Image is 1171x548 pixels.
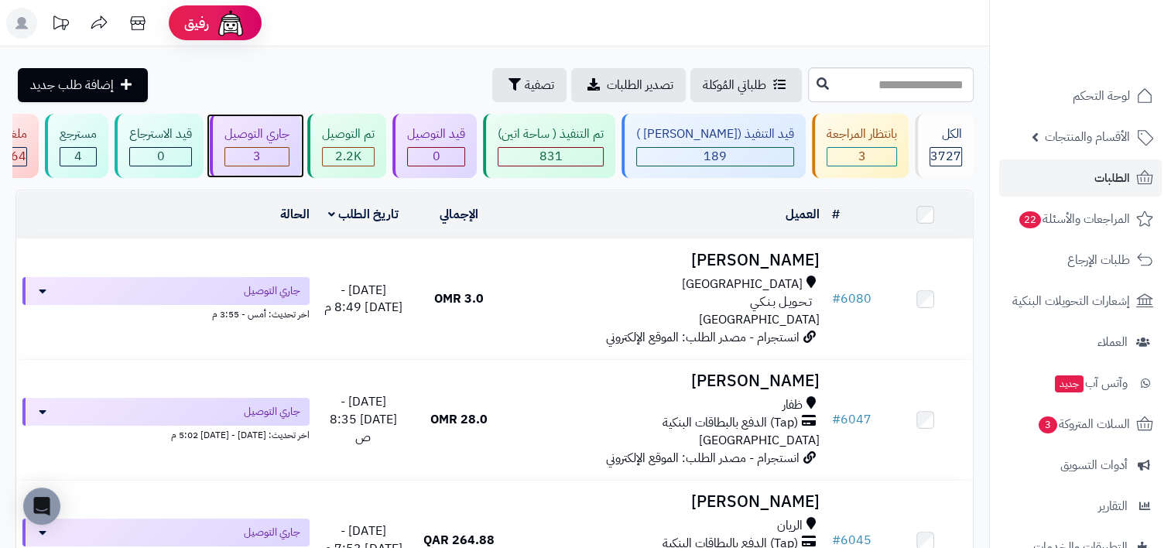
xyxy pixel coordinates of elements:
[60,125,97,143] div: مسترجع
[749,293,811,311] span: تـحـويـل بـنـكـي
[513,493,820,511] h3: [PERSON_NAME]
[999,488,1162,525] a: التقارير
[207,114,304,178] a: جاري التوصيل 3
[157,147,165,166] span: 0
[831,289,871,308] a: #6080
[999,283,1162,320] a: إشعارات التحويلات البنكية
[930,125,962,143] div: الكل
[1039,416,1057,433] span: 3
[1012,290,1130,312] span: إشعارات التحويلات البنكية
[1097,331,1128,353] span: العملاء
[1045,126,1130,148] span: الأقسام والمنتجات
[60,148,96,166] div: 4
[912,114,977,178] a: الكل3727
[408,148,464,166] div: 0
[434,289,484,308] span: 3.0 OMR
[776,517,802,535] span: الريان
[605,449,799,468] span: انستجرام - مصدر الطلب: الموقع الإلكتروني
[525,76,554,94] span: تصفية
[607,76,673,94] span: تصدير الطلبات
[2,125,27,143] div: ملغي
[809,114,912,178] a: بانتظار المراجعة 3
[1053,372,1128,394] span: وآتس آب
[858,147,866,166] span: 3
[999,324,1162,361] a: العملاء
[513,252,820,269] h3: [PERSON_NAME]
[999,77,1162,115] a: لوحة التحكم
[785,205,819,224] a: العميل
[1073,85,1130,107] span: لوحة التحكم
[999,447,1162,484] a: أدوات التسويق
[831,410,840,429] span: #
[704,147,727,166] span: 189
[323,148,374,166] div: 2233
[999,159,1162,197] a: الطلبات
[407,125,465,143] div: قيد التوصيل
[304,114,389,178] a: تم التوصيل 2.2K
[636,125,794,143] div: قيد التنفيذ ([PERSON_NAME] )
[539,147,563,166] span: 831
[389,114,480,178] a: قيد التوصيل 0
[1098,495,1128,517] span: التقارير
[22,305,310,321] div: اخر تحديث: أمس - 3:55 م
[930,147,961,166] span: 3727
[3,148,26,166] div: 464
[22,426,310,442] div: اخر تحديث: [DATE] - [DATE] 5:02 م
[1037,413,1130,435] span: السلات المتروكة
[74,147,82,166] span: 4
[130,148,191,166] div: 0
[498,125,604,143] div: تم التنفيذ ( ساحة اتين)
[831,205,839,224] a: #
[571,68,686,102] a: تصدير الطلبات
[42,114,111,178] a: مسترجع 4
[782,396,802,414] span: ظفار
[492,68,567,102] button: تصفية
[111,114,207,178] a: قيد الاسترجاع 0
[280,205,310,224] a: الحالة
[430,410,488,429] span: 28.0 OMR
[999,200,1162,238] a: المراجعات والأسئلة22
[244,525,300,540] span: جاري التوصيل
[328,205,399,224] a: تاريخ الطلب
[3,147,26,166] span: 464
[30,76,114,94] span: إضافة طلب جديد
[698,431,819,450] span: [GEOGRAPHIC_DATA]
[480,114,618,178] a: تم التنفيذ ( ساحة اتين) 831
[513,372,820,390] h3: [PERSON_NAME]
[831,289,840,308] span: #
[244,404,300,420] span: جاري التوصيل
[215,8,246,39] img: ai-face.png
[637,148,793,166] div: 189
[827,125,897,143] div: بانتظار المراجعة
[253,147,261,166] span: 3
[662,414,797,432] span: (Tap) الدفع بالبطاقات البنكية
[999,241,1162,279] a: طلبات الإرجاع
[618,114,809,178] a: قيد التنفيذ ([PERSON_NAME] ) 189
[335,147,361,166] span: 2.2K
[831,410,871,429] a: #6047
[23,488,60,525] div: Open Intercom Messenger
[681,276,802,293] span: [GEOGRAPHIC_DATA]
[698,310,819,329] span: [GEOGRAPHIC_DATA]
[1060,454,1128,476] span: أدوات التسويق
[433,147,440,166] span: 0
[129,125,192,143] div: قيد الاسترجاع
[41,8,80,43] a: تحديثات المنصة
[690,68,802,102] a: طلباتي المُوكلة
[1019,211,1041,228] span: 22
[224,125,289,143] div: جاري التوصيل
[999,365,1162,402] a: وآتس آبجديد
[18,68,148,102] a: إضافة طلب جديد
[999,406,1162,443] a: السلات المتروكة3
[605,328,799,347] span: انستجرام - مصدر الطلب: الموقع الإلكتروني
[703,76,766,94] span: طلباتي المُوكلة
[1018,208,1130,230] span: المراجعات والأسئلة
[1066,43,1156,76] img: logo-2.png
[1055,375,1084,392] span: جديد
[324,281,402,317] span: [DATE] - [DATE] 8:49 م
[827,148,896,166] div: 3
[1094,167,1130,189] span: الطلبات
[225,148,289,166] div: 3
[322,125,375,143] div: تم التوصيل
[1067,249,1130,271] span: طلبات الإرجاع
